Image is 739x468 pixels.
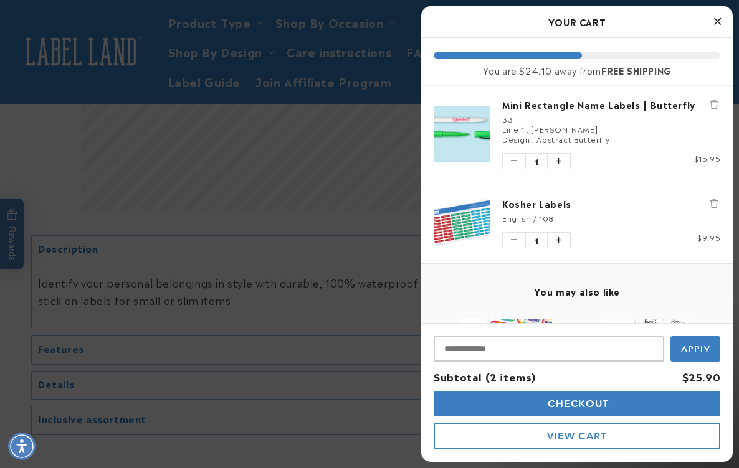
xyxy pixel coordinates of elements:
[527,123,529,134] span: :
[434,182,720,263] li: product
[10,368,158,406] iframe: Sign Up via Text for Offers
[502,133,530,144] span: Design
[219,42,249,46] button: Close conversation starters
[536,133,609,144] span: Abstract Butterfly
[525,154,548,169] span: 1
[531,123,598,134] span: [PERSON_NAME]
[502,98,720,111] a: Mini Rectangle Name Labels | Butterfly
[17,35,173,58] button: Are these labels safe for dishwashers?
[434,86,720,182] li: product
[708,197,720,210] button: Remove Kosher Labels
[502,114,720,124] div: 33
[545,398,609,409] span: Checkout
[697,232,720,243] span: $9.95
[503,154,525,169] button: Decrease quantity of Mini Rectangle Name Labels | Butterfly
[434,369,536,384] span: Subtotal (2 items)
[602,319,695,412] img: View Stick N' Wear Stikins® Labels
[532,133,535,144] span: :
[682,368,720,386] div: $25.90
[434,423,720,449] button: cart
[502,213,720,223] div: English / 108
[434,336,664,362] input: Input Discount
[548,154,570,169] button: Increase quantity of Mini Rectangle Name Labels | Butterfly
[503,233,525,248] button: Decrease quantity of Kosher Labels
[434,65,720,76] div: You are $24.10 away from
[434,195,490,251] img: Kosher Labels
[502,197,720,210] a: Kosher Labels
[11,16,181,31] textarea: Type your message here
[8,433,36,460] div: Accessibility Menu
[547,430,607,442] span: View Cart
[694,152,720,164] span: $15.95
[708,98,720,111] button: Remove Mini Rectangle Name Labels | Butterfly
[502,123,525,134] span: Line 1
[39,70,173,93] button: What size are these mini labels?
[525,233,548,248] span: 1
[681,344,710,355] span: Apply
[708,12,727,31] button: Close Cart
[601,63,672,77] b: FREE SHIPPING
[434,286,720,297] h4: You may also like
[434,12,720,31] h2: Your Cart
[670,336,720,362] button: Apply
[548,233,570,248] button: Increase quantity of Kosher Labels
[434,106,490,162] img: Mini Rectangle Name Labels | Butterfly - Label Land
[459,319,552,412] img: Color Stick N' Wear® Labels - Label Land
[434,391,720,416] button: cart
